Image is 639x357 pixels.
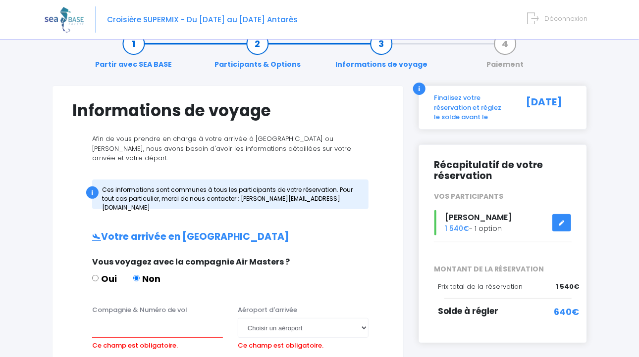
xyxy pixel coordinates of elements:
div: [DATE] [516,93,579,122]
div: Finalisez votre réservation et réglez le solde avant le [426,93,516,122]
a: Partir avec SEA BASE [91,39,177,70]
span: Solde à régler [438,305,498,317]
label: Ce champ est obligatoire. [238,338,323,351]
label: Aéroport d'arrivée [238,305,297,315]
a: Participants & Options [210,39,306,70]
p: Afin de vous prendre en charge à votre arrivée à [GEOGRAPHIC_DATA] ou [PERSON_NAME], nous avons b... [72,134,383,163]
div: Ces informations sont communes à tous les participants de votre réservation. Pour tout cas partic... [92,179,369,209]
a: Informations de voyage [330,39,432,70]
span: Prix total de la réservation [438,282,523,291]
span: [PERSON_NAME] [445,212,512,223]
label: Non [133,272,160,285]
span: Déconnexion [544,14,587,23]
label: Compagnie & Numéro de vol [92,305,187,315]
span: Croisière SUPERMIX - Du [DATE] au [DATE] Antarès [107,14,298,25]
span: 640€ [554,305,579,318]
div: i [413,83,426,95]
h2: Votre arrivée en [GEOGRAPHIC_DATA] [72,231,383,243]
a: Paiement [482,39,529,70]
input: Non [133,275,140,281]
label: Ce champ est obligatoire. [92,338,178,351]
label: Oui [92,272,117,285]
span: 1 540€ [556,282,579,292]
div: i [86,186,99,199]
div: VOS PARTICIPANTS [426,191,579,202]
span: 1 540€ [445,223,469,233]
h2: Récapitulatif de votre réservation [434,160,572,182]
h1: Informations de voyage [72,101,383,120]
span: Vous voyagez avec la compagnie Air Masters ? [92,256,290,268]
div: - 1 option [426,210,579,235]
input: Oui [92,275,99,281]
span: MONTANT DE LA RÉSERVATION [426,264,579,274]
